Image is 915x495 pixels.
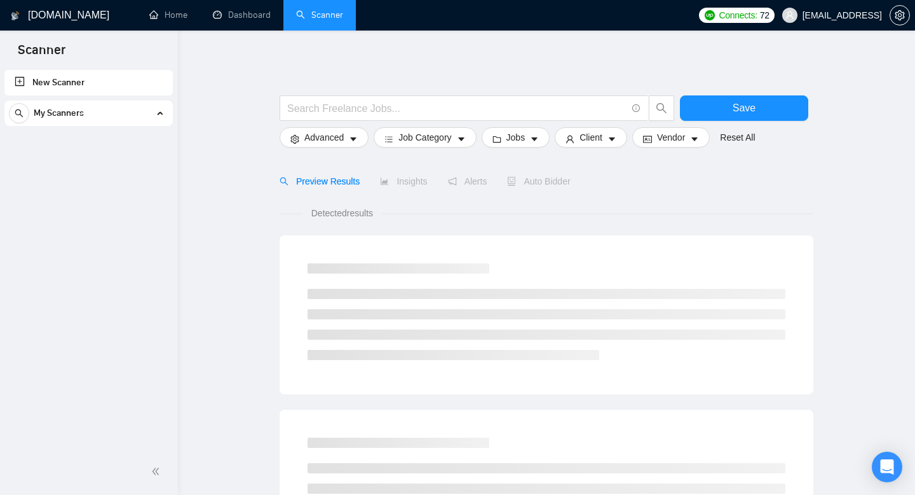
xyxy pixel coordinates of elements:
span: Scanner [8,41,76,67]
span: Auto Bidder [507,176,570,186]
span: search [280,177,288,186]
button: setting [890,5,910,25]
span: caret-down [349,134,358,144]
input: Search Freelance Jobs... [287,101,627,116]
span: Job Category [398,130,451,144]
span: Client [579,130,602,144]
span: robot [507,177,516,186]
li: New Scanner [4,70,173,95]
a: searchScanner [296,10,343,20]
a: Reset All [720,130,755,144]
span: setting [890,10,909,20]
span: info-circle [632,104,640,113]
span: search [10,109,29,118]
span: caret-down [457,134,466,144]
span: caret-down [530,134,539,144]
span: Insights [380,176,427,186]
span: Connects: [719,8,757,22]
span: area-chart [380,177,389,186]
button: search [9,103,29,123]
span: idcard [643,134,652,144]
span: My Scanners [34,101,84,126]
span: Save [733,100,756,116]
img: upwork-logo.png [705,10,715,20]
button: search [649,95,674,121]
button: settingAdvancedcaret-down [280,127,369,148]
span: caret-down [690,134,699,144]
span: bars [384,134,393,144]
button: barsJob Categorycaret-down [374,127,476,148]
a: New Scanner [15,70,163,95]
span: Alerts [448,176,487,186]
span: folder [492,134,501,144]
span: user [785,11,794,20]
a: setting [890,10,910,20]
div: Open Intercom Messenger [872,452,902,482]
button: userClientcaret-down [555,127,627,148]
span: setting [290,134,299,144]
li: My Scanners [4,101,173,131]
span: user [566,134,574,144]
button: folderJobscaret-down [482,127,550,148]
span: 72 [760,8,769,22]
span: Preview Results [280,176,360,186]
button: idcardVendorcaret-down [632,127,710,148]
span: double-left [151,465,164,478]
span: Vendor [657,130,685,144]
span: caret-down [607,134,616,144]
a: homeHome [149,10,187,20]
span: Detected results [302,206,382,220]
a: dashboardDashboard [213,10,271,20]
span: search [649,102,674,114]
span: notification [448,177,457,186]
button: Save [680,95,808,121]
img: logo [11,6,20,26]
span: Advanced [304,130,344,144]
span: Jobs [506,130,525,144]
